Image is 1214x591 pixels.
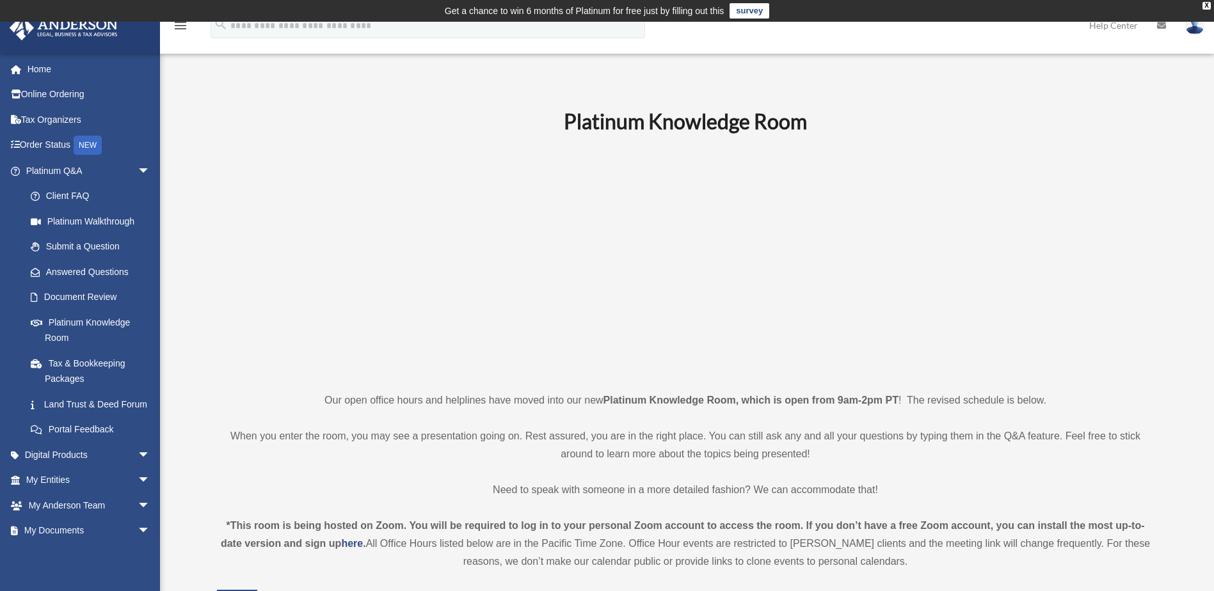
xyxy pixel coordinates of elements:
[217,391,1154,409] p: Our open office hours and helplines have moved into our new ! The revised schedule is below.
[18,391,170,417] a: Land Trust & Deed Forum
[9,468,170,493] a: My Entitiesarrow_drop_down
[138,543,163,569] span: arrow_drop_down
[217,427,1154,463] p: When you enter the room, you may see a presentation going on. Rest assured, you are in the right ...
[9,543,170,569] a: Online Learningarrow_drop_down
[138,468,163,494] span: arrow_drop_down
[18,259,170,285] a: Answered Questions
[18,209,170,234] a: Platinum Walkthrough
[18,351,170,391] a: Tax & Bookkeeping Packages
[18,184,170,209] a: Client FAQ
[603,395,899,406] strong: Platinum Knowledge Room, which is open from 9am-2pm PT
[173,22,188,33] a: menu
[18,285,170,310] a: Document Review
[9,56,170,82] a: Home
[9,442,170,468] a: Digital Productsarrow_drop_down
[221,520,1145,549] strong: *This room is being hosted on Zoom. You will be required to log in to your personal Zoom account ...
[363,538,365,549] strong: .
[730,3,769,19] a: survey
[138,518,163,544] span: arrow_drop_down
[9,492,170,518] a: My Anderson Teamarrow_drop_down
[9,132,170,159] a: Order StatusNEW
[1202,2,1211,10] div: close
[138,158,163,184] span: arrow_drop_down
[18,310,163,351] a: Platinum Knowledge Room
[9,158,170,184] a: Platinum Q&Aarrow_drop_down
[445,3,724,19] div: Get a chance to win 6 months of Platinum for free just by filling out this
[217,481,1154,499] p: Need to speak with someone in a more detailed fashion? We can accommodate that!
[6,15,122,40] img: Anderson Advisors Platinum Portal
[9,107,170,132] a: Tax Organizers
[493,152,877,368] iframe: 231110_Toby_KnowledgeRoom
[138,492,163,519] span: arrow_drop_down
[18,417,170,443] a: Portal Feedback
[138,442,163,468] span: arrow_drop_down
[1185,16,1204,35] img: User Pic
[74,136,102,155] div: NEW
[9,82,170,107] a: Online Ordering
[18,234,170,260] a: Submit a Question
[9,518,170,544] a: My Documentsarrow_drop_down
[564,109,807,134] b: Platinum Knowledge Room
[217,517,1154,571] div: All Office Hours listed below are in the Pacific Time Zone. Office Hour events are restricted to ...
[341,538,363,549] a: here
[173,18,188,33] i: menu
[214,17,228,31] i: search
